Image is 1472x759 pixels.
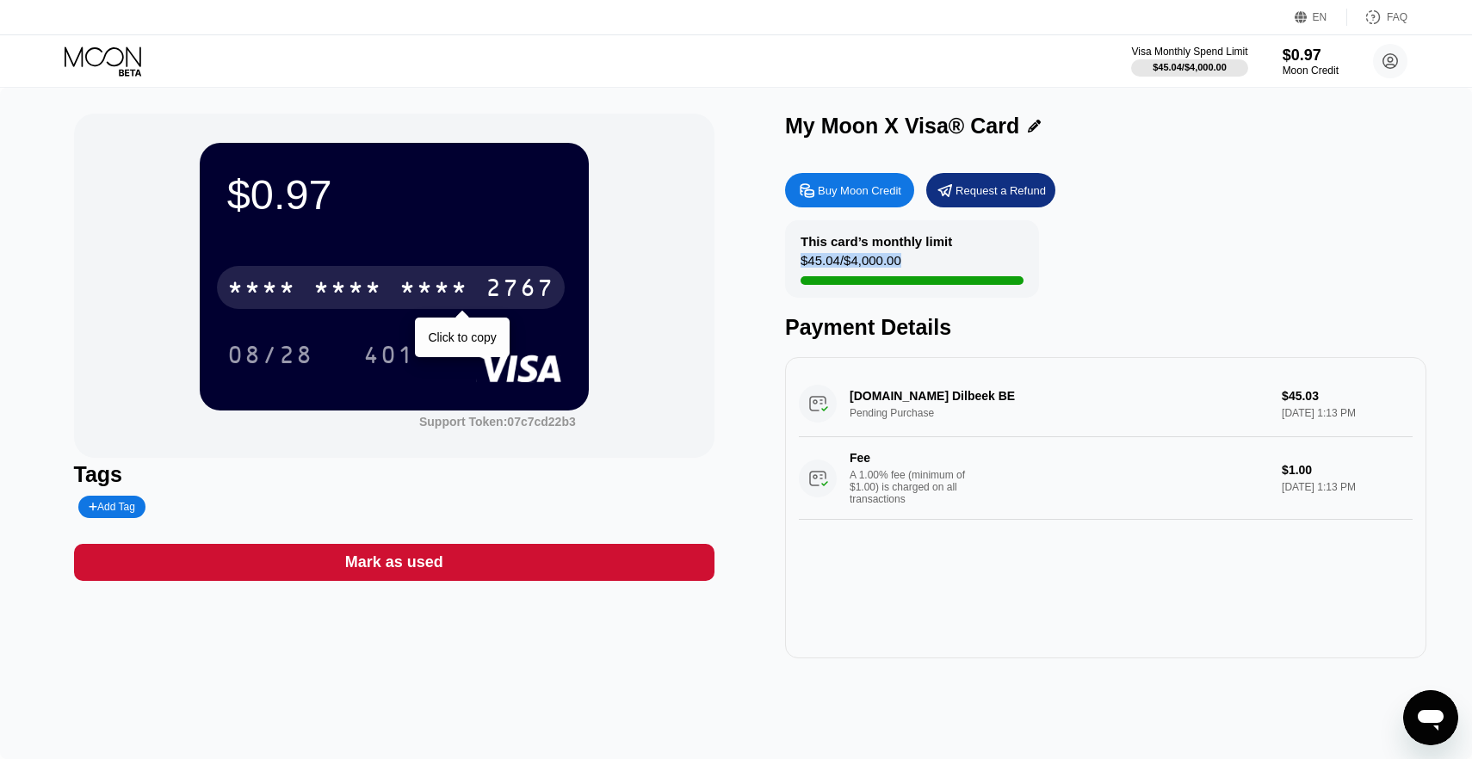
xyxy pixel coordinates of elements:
[428,330,496,344] div: Click to copy
[227,170,561,219] div: $0.97
[214,333,326,376] div: 08/28
[850,451,970,465] div: Fee
[1347,9,1407,26] div: FAQ
[785,114,1019,139] div: My Moon X Visa® Card
[801,253,901,276] div: $45.04 / $4,000.00
[1153,62,1227,72] div: $45.04 / $4,000.00
[74,462,715,487] div: Tags
[1131,46,1247,77] div: Visa Monthly Spend Limit$45.04/$4,000.00
[1313,11,1327,23] div: EN
[419,415,576,429] div: Support Token: 07c7cd22b3
[89,501,135,513] div: Add Tag
[1282,463,1412,477] div: $1.00
[486,276,554,304] div: 2767
[350,333,428,376] div: 401
[363,343,415,371] div: 401
[956,183,1046,198] div: Request a Refund
[850,469,979,505] div: A 1.00% fee (minimum of $1.00) is charged on all transactions
[1282,481,1412,493] div: [DATE] 1:13 PM
[78,496,145,518] div: Add Tag
[818,183,901,198] div: Buy Moon Credit
[1283,46,1339,77] div: $0.97Moon Credit
[799,437,1413,520] div: FeeA 1.00% fee (minimum of $1.00) is charged on all transactions$1.00[DATE] 1:13 PM
[1131,46,1247,58] div: Visa Monthly Spend Limit
[419,415,576,429] div: Support Token:07c7cd22b3
[785,173,914,207] div: Buy Moon Credit
[1283,65,1339,77] div: Moon Credit
[227,343,313,371] div: 08/28
[1283,46,1339,65] div: $0.97
[345,552,443,572] div: Mark as used
[926,173,1055,207] div: Request a Refund
[1295,9,1347,26] div: EN
[1403,690,1458,745] iframe: Mesajlaşma penceresini başlatma düğmesi
[785,315,1426,340] div: Payment Details
[74,544,715,581] div: Mark as used
[801,234,952,249] div: This card’s monthly limit
[1387,11,1407,23] div: FAQ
